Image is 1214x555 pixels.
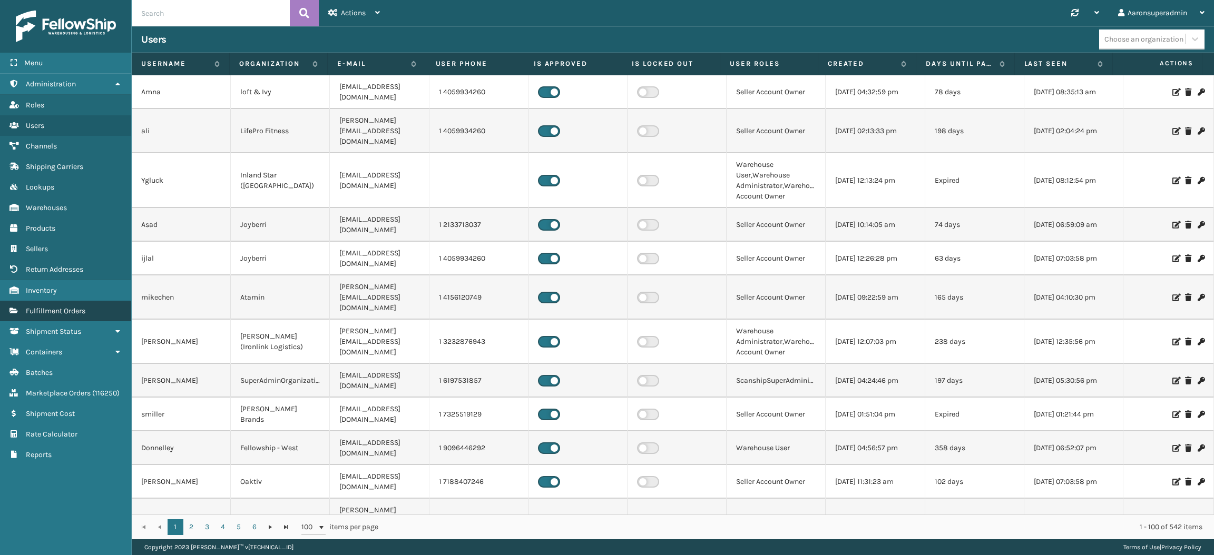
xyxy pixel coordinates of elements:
td: [DATE] 07:03:58 pm [1024,465,1123,499]
label: User Roles [730,59,808,68]
td: Ygluck [132,153,231,208]
i: Delete [1185,377,1191,384]
td: Seller Account Owner [727,75,826,109]
label: User phone [436,59,514,68]
i: Edit [1172,88,1179,96]
td: [DATE] 04:24:46 pm [826,364,925,398]
td: Expired [925,153,1024,208]
td: Seller Account Owner [727,242,826,275]
td: [PERSON_NAME] Brands [231,398,330,431]
i: Delete [1185,177,1191,184]
i: Edit [1172,127,1179,135]
i: Delete [1185,127,1191,135]
td: [PERSON_NAME] [132,364,231,398]
span: Roles [26,101,44,110]
label: Is Locked Out [632,59,710,68]
span: Containers [26,348,62,356]
td: 78 days [925,75,1024,109]
td: [DATE] 02:13:33 pm [826,109,925,153]
i: Delete [1185,221,1191,229]
i: Change Password [1198,294,1204,301]
td: [EMAIL_ADDRESS][DOMAIN_NAME] [330,465,429,499]
a: Privacy Policy [1161,543,1201,551]
td: [DATE] 01:51:04 pm [826,398,925,431]
span: Shipping Carriers [26,162,83,171]
td: [DATE] 12:35:56 pm [1024,320,1123,364]
span: Batches [26,368,53,377]
span: Inventory [26,286,57,295]
span: Sellers [26,244,48,253]
i: Change Password [1198,338,1204,345]
a: 3 [199,519,215,535]
td: [DATE] 07:03:58 pm [1024,242,1123,275]
span: Marketplace Orders [26,389,91,398]
i: Edit [1172,444,1179,452]
i: Edit [1172,294,1179,301]
i: Change Password [1198,444,1204,452]
td: 165 days [925,275,1024,320]
p: Copyright 2023 [PERSON_NAME]™ v [TECHNICAL_ID] [144,539,293,555]
img: logo [16,11,116,42]
td: [DATE] 08:12:54 pm [1024,153,1123,208]
td: Donnelley [132,431,231,465]
a: Go to the last page [278,519,294,535]
span: Shipment Status [26,327,81,336]
td: mikechen [132,275,231,320]
td: [DATE] 05:30:56 pm [1024,364,1123,398]
span: Channels [26,142,57,151]
td: Joyberri [231,242,330,275]
td: [DATE] 12:13:24 pm [826,153,925,208]
td: [DATE] 09:22:59 am [826,275,925,320]
label: Created [828,59,896,68]
i: Delete [1185,338,1191,345]
span: Reports [26,450,52,459]
td: 331 days [925,499,1024,543]
td: Atamin [231,275,330,320]
i: Change Password [1198,478,1204,485]
label: Organization [239,59,307,68]
td: Inland Star ([GEOGRAPHIC_DATA]) [231,153,330,208]
td: 1 4059934260 [429,75,528,109]
span: ( 116250 ) [92,389,120,398]
i: Edit [1172,177,1179,184]
td: Seller Account Owner [727,499,826,543]
i: Change Password [1198,177,1204,184]
td: ijlal [132,242,231,275]
td: [DATE] 07:58:36 am [1024,499,1123,543]
td: 238 days [925,320,1024,364]
td: [DATE] 10:14:05 am [826,208,925,242]
span: items per page [301,519,378,535]
span: Go to the next page [266,523,275,531]
td: [DATE] 04:32:59 pm [826,75,925,109]
td: [EMAIL_ADDRESS][DOMAIN_NAME] [330,398,429,431]
span: Menu [24,58,43,67]
span: Lookups [26,183,54,192]
td: 1 4156120749 [429,275,528,320]
td: Seller Account Owner [727,398,826,431]
td: 1 3232876943 [429,320,528,364]
td: Seller Account Owner [727,109,826,153]
a: 4 [215,519,231,535]
td: [PERSON_NAME] [132,465,231,499]
label: Is Approved [534,59,612,68]
td: [PERSON_NAME] [132,320,231,364]
span: Actions [341,8,366,17]
td: [DATE] 01:21:44 pm [1024,398,1123,431]
td: [EMAIL_ADDRESS][DOMAIN_NAME] [330,242,429,275]
span: Fulfillment Orders [26,306,85,315]
i: Change Password [1198,255,1204,262]
div: 1 - 100 of 542 items [393,522,1202,532]
td: [EMAIL_ADDRESS][DOMAIN_NAME] [330,153,429,208]
td: Warehouse User,Warehouse Administrator,Warehouse Account Owner [727,153,826,208]
a: 2 [183,519,199,535]
span: Products [26,224,55,233]
td: Seller Account Owner [727,465,826,499]
td: [PERSON_NAME][EMAIL_ADDRESS][DOMAIN_NAME] [330,320,429,364]
td: [EMAIL_ADDRESS][DOMAIN_NAME] [330,431,429,465]
td: 74 days [925,208,1024,242]
i: Change Password [1198,411,1204,418]
td: 358 days [925,431,1024,465]
i: Edit [1172,255,1179,262]
a: 6 [247,519,262,535]
td: Warehouse User [727,431,826,465]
